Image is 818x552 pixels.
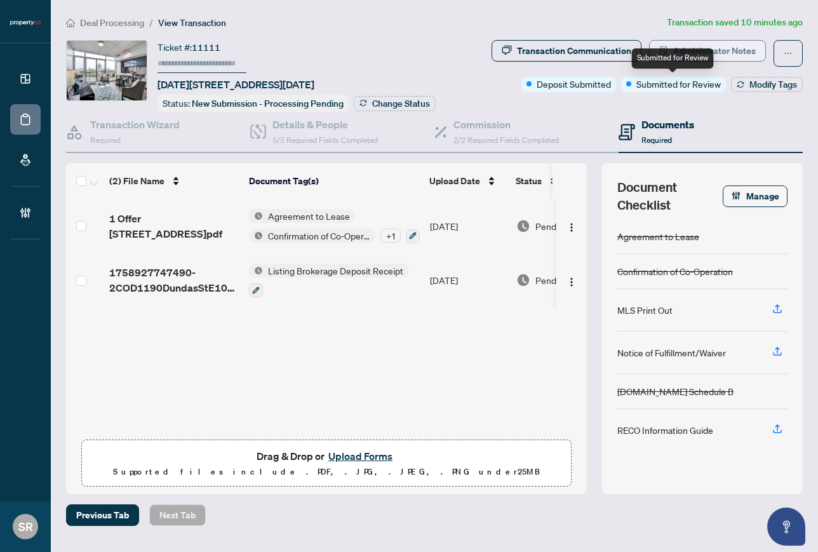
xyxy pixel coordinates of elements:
h4: Commission [453,117,559,132]
th: Document Tag(s) [244,163,424,199]
h4: Documents [641,117,694,132]
span: 1 Offer [STREET_ADDRESS]pdf [109,211,239,241]
p: Supported files include .PDF, .JPG, .JPEG, .PNG under 25 MB [90,464,563,480]
img: IMG-E12384424_1.jpg [67,41,147,100]
span: Deposit Submitted [537,77,611,91]
img: Document Status [516,273,530,287]
img: Logo [567,222,577,232]
span: 11111 [192,42,220,53]
button: Change Status [354,96,436,111]
span: solution [659,46,668,55]
th: Status [511,163,619,199]
span: Drag & Drop orUpload FormsSupported files include .PDF, .JPG, .JPEG, .PNG under25MB [82,440,571,487]
button: Next Tab [149,504,206,526]
div: Transaction Communication [517,41,631,61]
button: Logo [561,216,582,236]
button: Status IconListing Brokerage Deposit Receipt [249,264,408,298]
img: Document Status [516,219,530,233]
span: New Submission - Processing Pending [192,98,344,109]
div: Status: [158,95,349,112]
button: Previous Tab [66,504,139,526]
span: ellipsis [784,49,793,58]
span: [DATE][STREET_ADDRESS][DATE] [158,77,314,92]
img: Logo [567,277,577,287]
span: Status [516,174,542,188]
span: SR [18,518,33,535]
span: Administrator Notes [673,41,756,61]
span: (2) File Name [109,174,164,188]
span: Pending Review [535,219,599,233]
div: [DOMAIN_NAME] Schedule B [617,384,734,398]
span: Agreement to Lease [263,209,355,223]
div: Confirmation of Co-Operation [617,264,733,278]
span: Document Checklist [617,178,723,214]
span: home [66,18,75,27]
div: RECO Information Guide [617,423,713,437]
span: Upload Date [429,174,480,188]
button: Modify Tags [731,77,803,92]
button: Transaction Communication [492,40,641,62]
span: View Transaction [158,17,226,29]
button: Upload Forms [325,448,396,464]
button: Manage [723,185,788,207]
span: Required [90,135,121,145]
h4: Details & People [272,117,378,132]
span: Modify Tags [749,80,797,89]
span: Required [641,135,672,145]
article: Transaction saved 10 minutes ago [667,15,803,30]
button: Status IconAgreement to LeaseStatus IconConfirmation of Co-Operation+1 [249,209,420,243]
button: Logo [561,270,582,290]
img: Status Icon [249,229,263,243]
div: MLS Print Out [617,303,673,317]
th: (2) File Name [104,163,244,199]
td: [DATE] [425,253,511,308]
span: Change Status [372,99,430,108]
span: Previous Tab [76,505,129,525]
button: Open asap [767,508,805,546]
span: Manage [746,186,779,206]
li: / [149,15,153,30]
span: 1758927747490-2COD1190DundasStE1020.pdf [109,265,239,295]
button: Administrator Notes [649,40,766,62]
span: Deal Processing [80,17,144,29]
span: 2/2 Required Fields Completed [453,135,559,145]
th: Upload Date [424,163,511,199]
div: + 1 [380,229,401,243]
img: Status Icon [249,209,263,223]
span: Confirmation of Co-Operation [263,229,375,243]
h4: Transaction Wizard [90,117,180,132]
div: Notice of Fulfillment/Waiver [617,346,726,360]
span: Submitted for Review [636,77,721,91]
span: Drag & Drop or [257,448,396,464]
img: logo [10,19,41,27]
div: Agreement to Lease [617,229,699,243]
img: Status Icon [249,264,263,278]
span: Listing Brokerage Deposit Receipt [263,264,408,278]
td: [DATE] [425,199,511,253]
span: Pending Review [535,273,599,287]
span: 5/5 Required Fields Completed [272,135,378,145]
div: Ticket #: [158,40,220,55]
